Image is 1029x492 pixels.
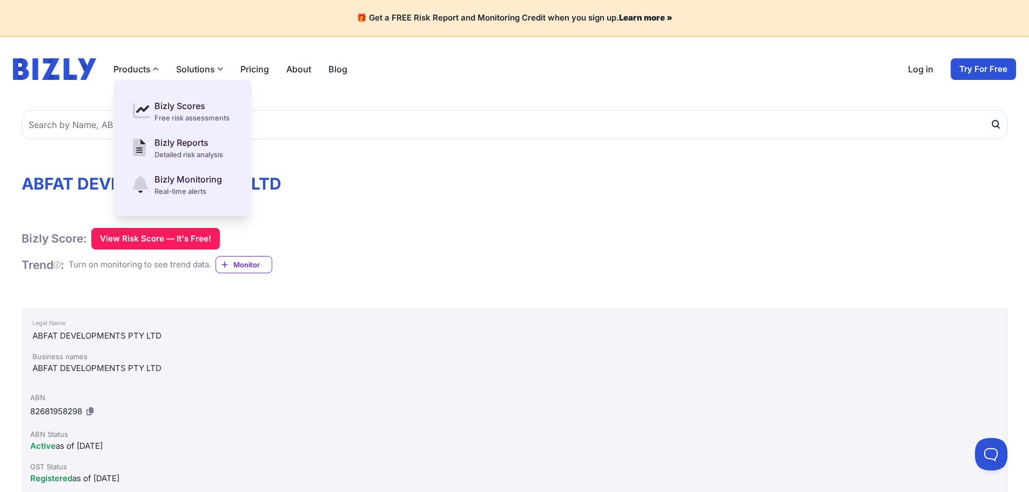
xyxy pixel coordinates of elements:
[30,429,998,440] div: ABN Status
[32,329,996,342] div: ABFAT DEVELOPMENTS PTY LTD
[32,351,996,362] div: Business names
[286,63,311,76] a: About
[154,112,230,123] div: Free risk assessments
[32,362,996,375] div: ABFAT DEVELOPMENTS PTY LTD
[91,228,220,250] button: View Risk Score — It's Free!
[30,392,998,403] div: ABN
[176,63,223,76] button: Solutions
[154,136,223,149] div: Bizly Reports
[22,174,1007,193] h1: ABFAT DEVELOPMENTS PTY LTD
[113,63,159,76] button: Products
[216,256,272,273] a: Monitor
[30,473,72,483] span: Registered
[154,173,222,186] div: Bizly Monitoring
[154,149,223,160] div: Detailed risk analysis
[30,472,998,485] div: as of [DATE]
[30,440,998,453] div: as of [DATE]
[32,316,996,329] div: Legal Name
[619,12,672,23] a: Learn more »
[154,99,230,112] div: Bizly Scores
[951,58,1016,80] a: Try For Free
[22,231,87,246] h1: Bizly Score:
[328,63,347,76] a: Blog
[30,406,82,416] span: 82681958298
[240,63,269,76] a: Pricing
[126,166,239,203] a: Bizly Monitoring Real-time alerts
[69,259,211,271] div: Turn on monitoring to see trend data.
[30,461,998,472] div: GST Status
[13,13,1016,23] h4: 🎁 Get a FREE Risk Report and Monitoring Credit when you sign up.
[233,259,272,270] span: Monitor
[30,441,56,451] span: Active
[126,130,239,166] a: Bizly Reports Detailed risk analysis
[908,63,933,76] a: Log in
[975,438,1007,470] iframe: Toggle Customer Support
[154,186,222,197] div: Real-time alerts
[126,93,239,130] a: Bizly Scores Free risk assessments
[22,110,1007,139] input: Search by Name, ABN or ACN
[22,258,64,272] h1: Trend :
